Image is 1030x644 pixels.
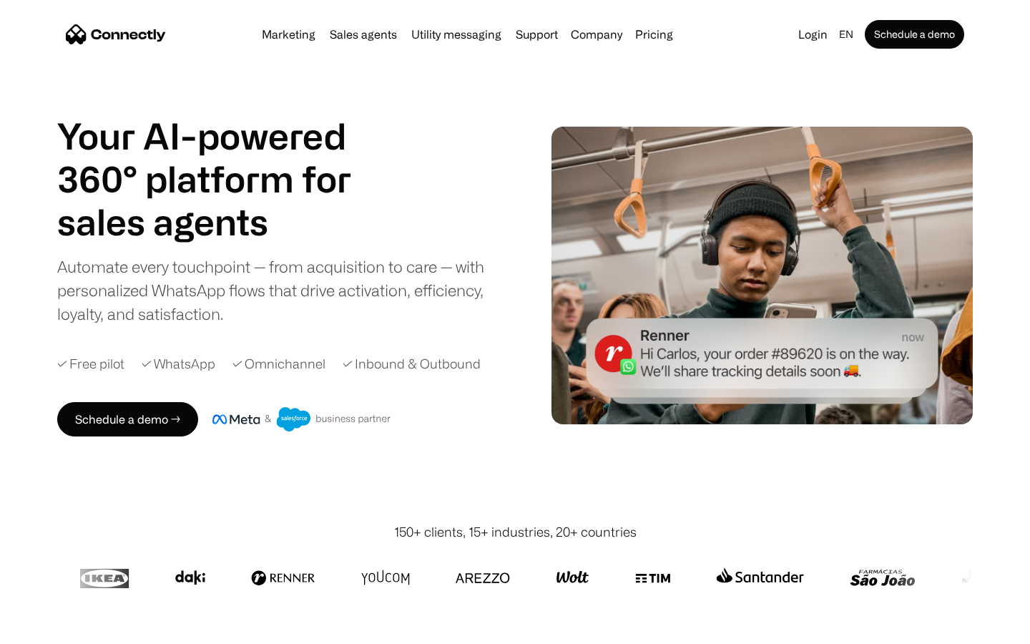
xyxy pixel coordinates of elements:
[57,354,124,374] div: ✓ Free pilot
[142,354,215,374] div: ✓ WhatsApp
[57,402,198,436] a: Schedule a demo →
[406,29,507,40] a: Utility messaging
[29,619,86,639] ul: Language list
[510,29,564,40] a: Support
[212,407,391,431] img: Meta and Salesforce business partner badge.
[324,29,403,40] a: Sales agents
[57,114,386,200] h1: Your AI-powered 360° platform for
[629,29,679,40] a: Pricing
[394,522,637,542] div: 150+ clients, 15+ industries, 20+ countries
[343,354,481,374] div: ✓ Inbound & Outbound
[232,354,325,374] div: ✓ Omnichannel
[256,29,321,40] a: Marketing
[14,618,86,639] aside: Language selected: English
[57,255,508,326] div: Automate every touchpoint — from acquisition to care — with personalized WhatsApp flows that driv...
[571,24,622,44] div: Company
[793,24,833,44] a: Login
[865,20,964,49] a: Schedule a demo
[57,200,386,243] h1: sales agents
[839,24,853,44] div: en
